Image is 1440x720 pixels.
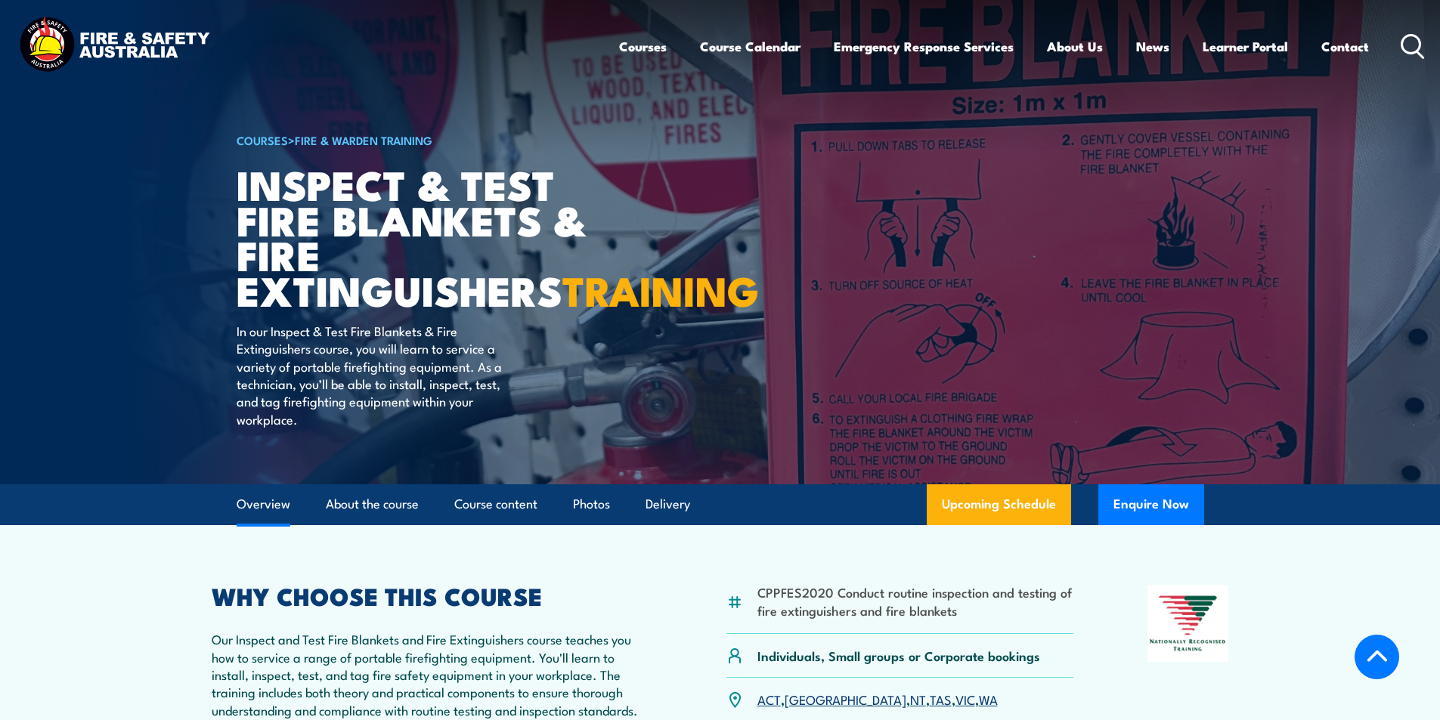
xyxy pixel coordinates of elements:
a: Emergency Response Services [834,26,1014,66]
a: Overview [237,484,290,524]
h1: Inspect & Test Fire Blankets & Fire Extinguishers [237,166,610,307]
a: Delivery [646,484,690,524]
p: In our Inspect & Test Fire Blankets & Fire Extinguishers course, you will learn to service a vari... [237,322,513,428]
a: Course content [454,484,537,524]
a: Upcoming Schedule [927,484,1071,525]
button: Enquire Now [1098,484,1204,525]
strong: TRAINING [562,258,759,320]
a: Learner Portal [1203,26,1288,66]
li: CPPFES2020 Conduct routine inspection and testing of fire extinguishers and fire blankets [757,583,1074,619]
a: About Us [1047,26,1103,66]
h2: WHY CHOOSE THIS COURSE [212,585,653,606]
a: About the course [326,484,419,524]
a: Fire & Warden Training [295,131,432,148]
a: Contact [1321,26,1369,66]
a: COURSES [237,131,288,148]
p: , , , , , [757,691,998,708]
a: News [1136,26,1169,66]
h6: > [237,131,610,149]
a: ACT [757,690,781,708]
p: Individuals, Small groups or Corporate bookings [757,647,1040,664]
a: Course Calendar [700,26,801,66]
a: NT [910,690,926,708]
img: Nationally Recognised Training logo. [1147,585,1229,662]
a: Photos [573,484,610,524]
a: TAS [930,690,952,708]
p: Our Inspect and Test Fire Blankets and Fire Extinguishers course teaches you how to service a ran... [212,630,653,718]
a: WA [979,690,998,708]
a: VIC [955,690,975,708]
a: Courses [619,26,667,66]
a: [GEOGRAPHIC_DATA] [785,690,906,708]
